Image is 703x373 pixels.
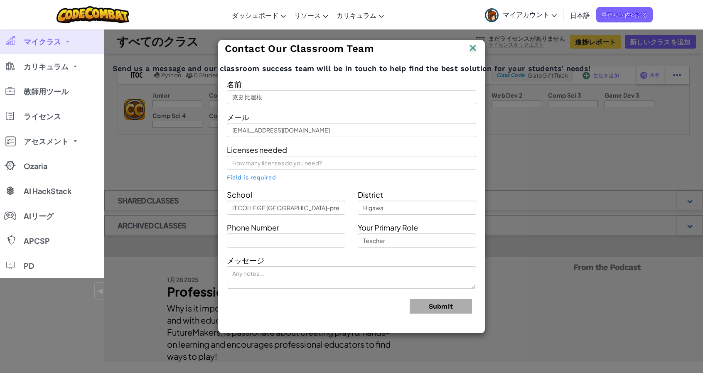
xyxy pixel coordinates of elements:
a: リソース [290,4,332,26]
a: ダッシュボード [228,4,290,26]
a: カリキュラム [332,4,388,26]
span: Your Primary Role [358,223,418,232]
span: Field is required [227,174,276,181]
img: IconClose.svg [467,42,478,55]
a: 見積りを依頼する [596,7,653,22]
span: AIリーグ [24,212,54,220]
span: School [227,190,252,199]
span: マイアカウント [503,10,557,19]
span: メッセージ [227,255,264,265]
a: マイアカウント [481,2,561,28]
span: ライセンス [24,113,61,120]
span: Licenses needed [227,145,287,155]
span: アセスメント [24,137,69,145]
span: カリキュラム [337,11,376,20]
span: ◀ [97,285,104,297]
span: マイクラス [24,38,61,45]
span: リソース [294,11,321,20]
span: カリキュラム [24,63,69,70]
input: How many licenses do you need? [227,156,476,170]
span: ダッシュボード [232,11,278,20]
span: District [358,190,383,199]
span: Contact Our Classroom Team [225,43,374,54]
span: 教師用ツール [24,88,69,95]
span: メール [227,112,249,122]
img: CodeCombat logo [57,6,129,23]
button: Submit [410,299,472,314]
span: 日本語 [570,11,590,20]
span: Ozaria [24,162,47,170]
span: 名前 [227,79,242,89]
input: Teacher, Principal, etc. [358,233,476,248]
img: avatar [485,8,499,22]
span: AI HackStack [24,187,71,195]
span: Send us a message and our classroom success team will be in touch to help find the best solution ... [113,64,591,74]
span: Phone Number [227,223,279,232]
a: 日本語 [566,4,594,26]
